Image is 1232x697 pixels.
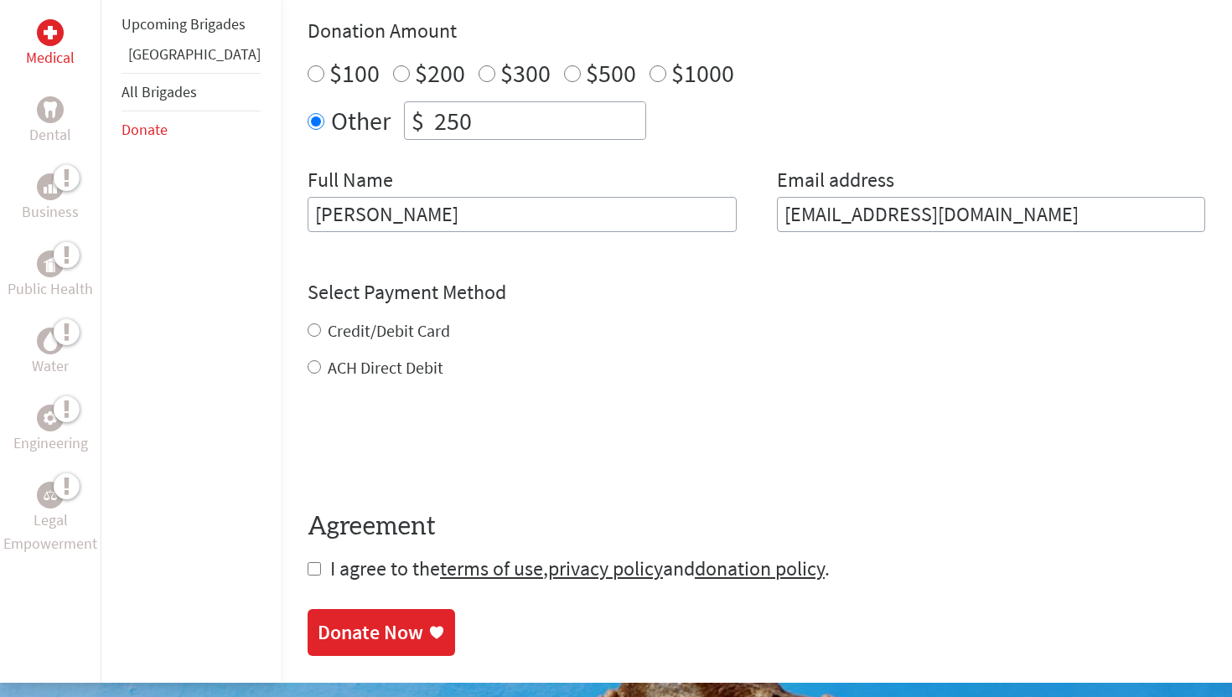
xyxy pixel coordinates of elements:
img: Water [44,332,57,351]
p: Medical [26,46,75,70]
a: BusinessBusiness [22,173,79,224]
li: Panama [122,43,261,73]
a: All Brigades [122,82,197,101]
label: Full Name [308,167,393,197]
label: Credit/Debit Card [328,320,450,341]
h4: Select Payment Method [308,279,1205,306]
label: Other [331,101,391,140]
div: Engineering [37,405,64,431]
div: Donate Now [318,619,423,646]
li: Donate [122,111,261,148]
a: DentalDental [29,96,71,147]
iframe: reCAPTCHA [308,413,562,478]
img: Legal Empowerment [44,490,57,500]
label: $300 [500,57,551,89]
label: $1000 [671,57,734,89]
div: Dental [37,96,64,123]
li: Upcoming Brigades [122,6,261,43]
div: Business [37,173,64,200]
p: Public Health [8,277,93,301]
img: Public Health [44,256,57,272]
a: MedicalMedical [26,19,75,70]
a: WaterWater [32,328,69,378]
input: Enter Amount [431,102,645,139]
li: All Brigades [122,73,261,111]
img: Dental [44,102,57,118]
p: Water [32,354,69,378]
p: Legal Empowerment [3,509,97,555]
a: Donate [122,120,168,139]
h4: Donation Amount [308,18,1205,44]
div: Legal Empowerment [37,482,64,509]
input: Your Email [777,197,1206,232]
div: $ [405,102,431,139]
label: $500 [586,57,636,89]
p: Engineering [13,431,88,455]
label: $100 [329,57,380,89]
img: Medical [44,26,57,39]
a: privacy policy [548,555,663,581]
a: Donate Now [308,609,455,656]
img: Engineering [44,411,57,425]
a: Legal EmpowermentLegal Empowerment [3,482,97,555]
a: Upcoming Brigades [122,14,246,34]
a: donation policy [695,555,825,581]
label: ACH Direct Debit [328,357,443,378]
input: Enter Full Name [308,197,737,232]
p: Dental [29,123,71,147]
div: Water [37,328,64,354]
a: [GEOGRAPHIC_DATA] [128,44,261,64]
label: $200 [415,57,465,89]
div: Medical [37,19,64,46]
p: Business [22,200,79,224]
h4: Agreement [308,512,1205,542]
a: Public HealthPublic Health [8,250,93,301]
a: EngineeringEngineering [13,405,88,455]
span: I agree to the , and . [330,555,830,581]
label: Email address [777,167,894,197]
div: Public Health [37,250,64,277]
a: terms of use [440,555,543,581]
img: Business [44,180,57,194]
